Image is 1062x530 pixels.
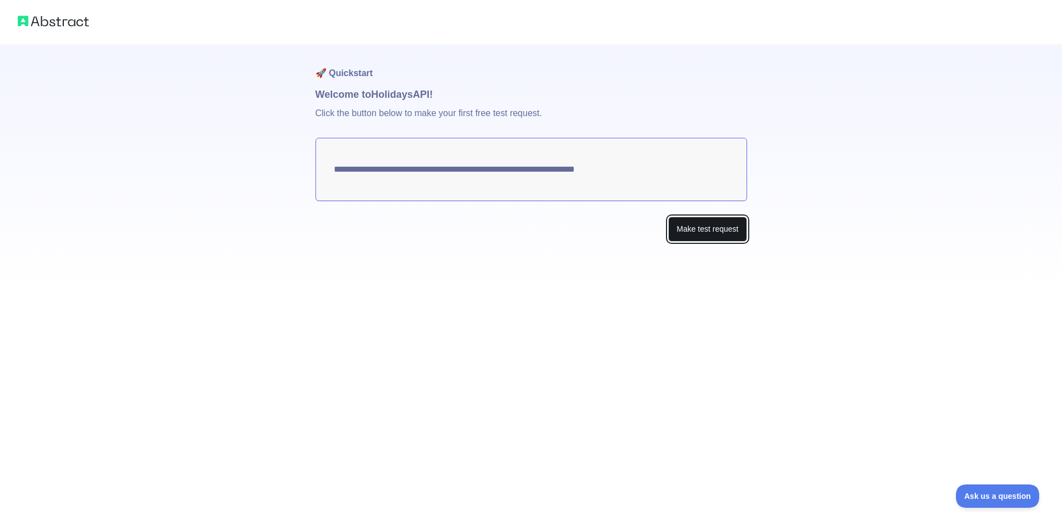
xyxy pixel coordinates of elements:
[315,44,747,87] h1: 🚀 Quickstart
[315,102,747,138] p: Click the button below to make your first free test request.
[18,13,89,29] img: Abstract logo
[956,484,1040,508] iframe: Toggle Customer Support
[668,217,747,242] button: Make test request
[315,87,747,102] h1: Welcome to Holidays API!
